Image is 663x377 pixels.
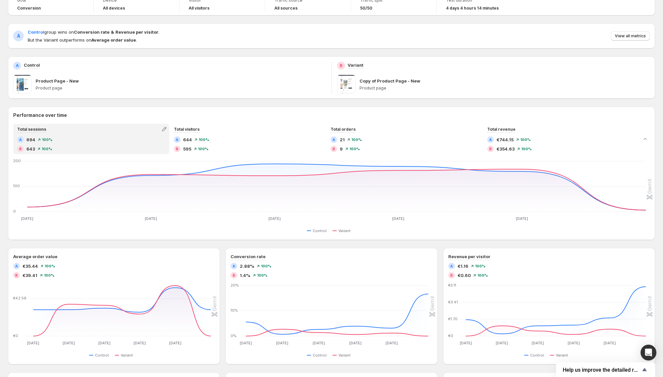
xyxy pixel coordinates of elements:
[19,138,22,142] h2: A
[174,127,200,132] span: Total visitors
[17,127,46,132] span: Total sessions
[233,273,235,277] h2: B
[307,351,329,359] button: Control
[274,6,298,11] h4: All sources
[27,341,39,345] text: [DATE]
[121,353,133,358] span: Variant
[563,366,648,374] button: Show survey - Help us improve the detailed report for A/B campaigns
[231,333,237,338] text: 0%
[240,263,254,269] span: 2.88%
[13,112,650,119] h2: Performance over time
[276,341,289,345] text: [DATE]
[332,351,353,359] button: Variant
[111,29,114,35] strong: &
[22,272,37,279] span: €39.41
[240,341,252,345] text: [DATE]
[340,136,345,143] span: 21
[641,345,656,360] div: Open Intercom Messenger
[360,6,372,11] span: 50/50
[26,136,35,143] span: 694
[22,263,38,269] span: €35.44
[450,264,453,268] h2: A
[42,138,52,142] span: 100%
[338,228,351,233] span: Variant
[231,308,238,313] text: 10%
[307,227,329,235] button: Control
[176,138,178,142] h2: A
[13,209,16,214] text: 0
[615,33,646,39] span: View all metrics
[13,296,26,300] text: €42.59
[360,86,650,91] p: Product page
[257,273,268,277] span: 100%
[16,63,19,68] h2: A
[459,341,472,345] text: [DATE]
[115,351,136,359] button: Variant
[36,86,326,91] p: Product page
[13,75,32,93] img: Product Page - New
[477,273,488,277] span: 100%
[448,283,456,288] text: €5.11
[15,273,18,277] h2: B
[349,147,360,151] span: 100%
[24,62,40,68] p: Control
[338,353,351,358] span: Variant
[199,138,209,142] span: 100%
[563,367,641,373] span: Help us improve the detailed report for A/B campaigns
[44,273,54,277] span: 100%
[176,147,178,151] h2: B
[95,353,109,358] span: Control
[521,147,532,151] span: 100%
[450,273,453,277] h2: B
[556,353,568,358] span: Variant
[91,37,136,43] strong: Average order value
[28,37,159,43] span: But the Variant outperforms on .
[233,264,235,268] h2: A
[145,216,157,221] text: [DATE]
[45,264,55,268] span: 100%
[17,6,41,11] span: Conversion
[604,341,616,345] text: [DATE]
[520,138,531,142] span: 100%
[231,253,266,260] h3: Conversion rate
[98,341,110,345] text: [DATE]
[340,146,343,152] span: 9
[349,341,362,345] text: [DATE]
[183,136,192,143] span: 644
[13,158,21,163] text: 200
[496,136,514,143] span: €744.15
[489,138,492,142] h2: A
[74,29,110,35] strong: Conversion rate
[89,351,111,359] button: Control
[169,341,181,345] text: [DATE]
[36,78,79,84] p: Product Page - New
[19,147,22,151] h2: B
[28,29,159,35] span: group wins on .
[496,341,508,345] text: [DATE]
[458,272,471,279] span: €0.60
[568,341,580,345] text: [DATE]
[489,147,492,151] h2: B
[13,184,20,188] text: 100
[268,216,281,221] text: [DATE]
[313,228,327,233] span: Control
[13,253,57,260] h3: Average order value
[189,6,209,11] h4: All visitors
[183,146,191,152] span: 595
[386,341,398,345] text: [DATE]
[26,146,35,152] span: 643
[550,351,571,359] button: Variant
[28,29,44,35] span: Control
[448,300,458,304] text: €3.41
[487,127,516,132] span: Total revenue
[17,33,20,39] h2: A
[261,264,271,268] span: 100%
[360,78,420,84] p: Copy of Product Page - New
[332,147,335,151] h2: B
[611,31,650,41] button: View all metrics
[516,216,528,221] text: [DATE]
[475,264,486,268] span: 100%
[15,264,18,268] h2: A
[134,341,146,345] text: [DATE]
[42,147,52,151] span: 100%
